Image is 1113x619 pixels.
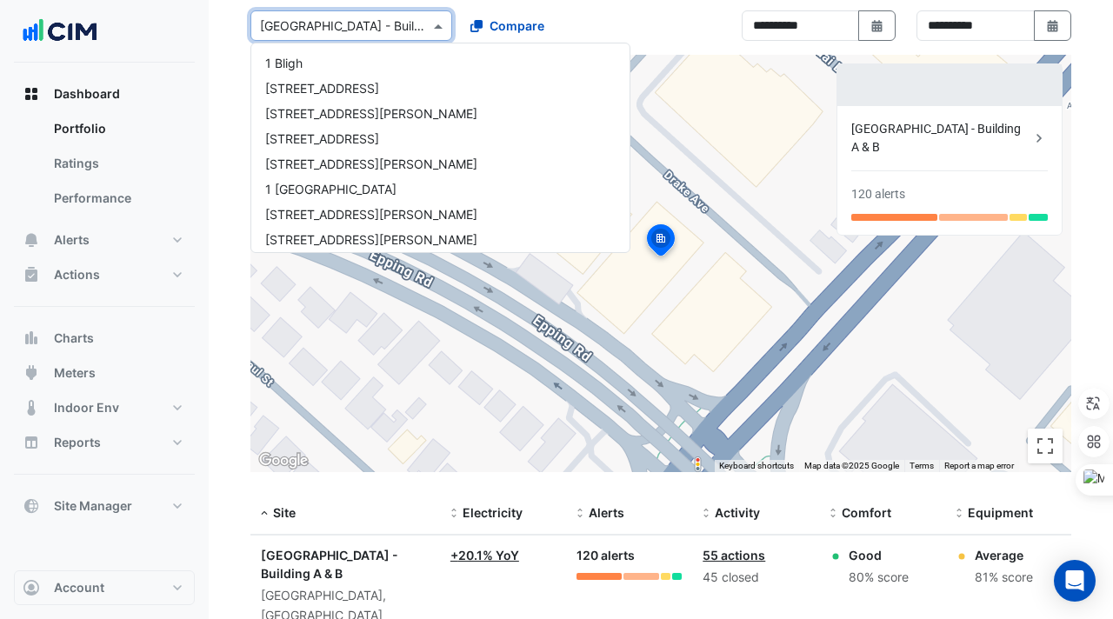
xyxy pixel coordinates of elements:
[715,505,760,520] span: Activity
[273,505,296,520] span: Site
[450,548,519,562] a: +20.1% YoY
[968,505,1033,520] span: Equipment
[261,546,430,582] div: [GEOGRAPHIC_DATA] - Building A & B
[54,85,120,103] span: Dashboard
[842,505,891,520] span: Comfort
[265,207,477,222] span: [STREET_ADDRESS][PERSON_NAME]
[14,570,195,605] button: Account
[265,232,477,247] span: [STREET_ADDRESS][PERSON_NAME]
[576,546,682,566] div: 120 alerts
[1045,18,1061,33] fa-icon: Select Date
[490,17,544,35] span: Compare
[54,434,101,451] span: Reports
[14,111,195,223] div: Dashboard
[54,579,104,596] span: Account
[975,546,1033,564] div: Average
[1028,429,1063,463] button: Toggle fullscreen view
[265,131,379,146] span: [STREET_ADDRESS]
[14,321,195,356] button: Charts
[54,329,94,347] span: Charts
[851,120,1030,156] div: [GEOGRAPHIC_DATA] - Building A & B
[40,111,195,146] a: Portfolio
[265,182,397,196] span: 1 [GEOGRAPHIC_DATA]
[54,231,90,249] span: Alerts
[14,223,195,257] button: Alerts
[265,156,477,171] span: [STREET_ADDRESS][PERSON_NAME]
[703,548,765,562] a: 55 actions
[463,505,523,520] span: Electricity
[849,546,909,564] div: Good
[14,489,195,523] button: Site Manager
[870,18,885,33] fa-icon: Select Date
[23,364,40,382] app-icon: Meters
[23,434,40,451] app-icon: Reports
[265,106,477,121] span: [STREET_ADDRESS][PERSON_NAME]
[23,266,40,283] app-icon: Actions
[21,14,99,49] img: Company Logo
[14,425,195,460] button: Reports
[944,461,1014,470] a: Report a map error
[255,449,312,472] a: Open this area in Google Maps (opens a new window)
[14,257,195,292] button: Actions
[589,505,624,520] span: Alerts
[1054,560,1096,602] div: Open Intercom Messenger
[23,497,40,515] app-icon: Site Manager
[23,329,40,347] app-icon: Charts
[459,10,556,41] button: Compare
[255,449,312,472] img: Google
[719,460,794,472] button: Keyboard shortcuts
[54,364,96,382] span: Meters
[54,497,132,515] span: Site Manager
[250,43,630,253] ng-dropdown-panel: Options list
[851,185,905,203] div: 120 alerts
[849,568,909,588] div: 80% score
[54,399,119,416] span: Indoor Env
[14,77,195,111] button: Dashboard
[14,356,195,390] button: Meters
[54,266,100,283] span: Actions
[23,85,40,103] app-icon: Dashboard
[975,568,1033,588] div: 81% score
[642,222,680,263] img: site-pin-selected.svg
[265,81,379,96] span: [STREET_ADDRESS]
[910,461,934,470] a: Terms
[23,231,40,249] app-icon: Alerts
[14,390,195,425] button: Indoor Env
[265,56,303,70] span: 1 Bligh
[40,181,195,216] a: Performance
[804,461,899,470] span: Map data ©2025 Google
[703,568,808,588] div: 45 closed
[40,146,195,181] a: Ratings
[23,399,40,416] app-icon: Indoor Env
